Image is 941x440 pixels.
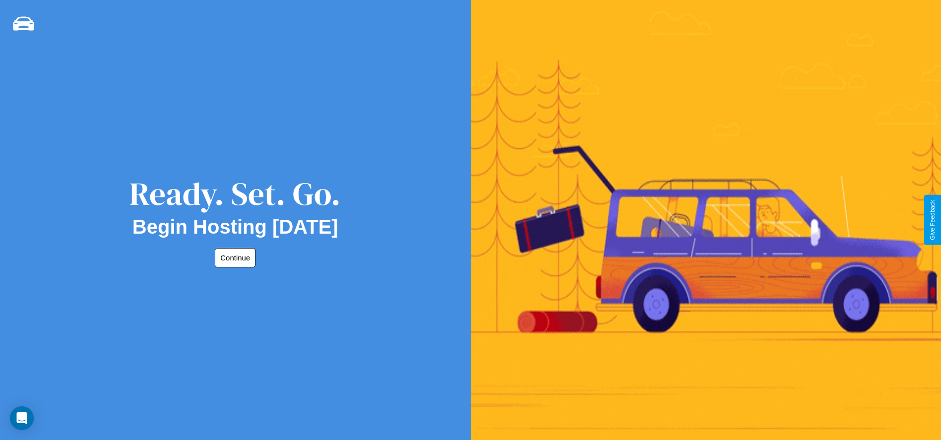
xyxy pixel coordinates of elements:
div: Open Intercom Messenger [10,406,34,430]
button: Continue [215,248,255,267]
div: Give Feedback [929,200,936,240]
h2: Begin Hosting [DATE] [132,216,338,238]
div: Ready. Set. Go. [129,172,341,216]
